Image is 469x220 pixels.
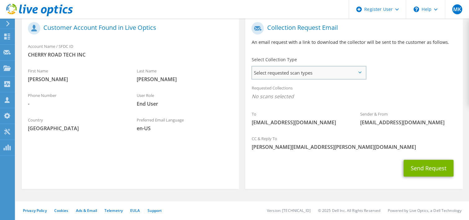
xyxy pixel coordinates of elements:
[404,160,454,176] button: Send Request
[28,76,124,83] span: [PERSON_NAME]
[131,89,239,110] div: User Role
[137,125,233,132] span: en-US
[104,208,123,213] a: Telemetry
[251,119,348,126] span: [EMAIL_ADDRESS][DOMAIN_NAME]
[28,22,230,34] h1: Customer Account Found in Live Optics
[137,100,233,107] span: End User
[318,208,380,213] li: © 2025 Dell Inc. All Rights Reserved
[360,119,457,126] span: [EMAIL_ADDRESS][DOMAIN_NAME]
[452,4,462,14] span: MK
[137,76,233,83] span: [PERSON_NAME]
[22,89,131,110] div: Phone Number
[28,125,124,132] span: [GEOGRAPHIC_DATA]
[251,93,456,100] span: No scans selected
[54,208,69,213] a: Cookies
[130,208,140,213] a: EULA
[28,51,233,58] span: CHERRY ROAD TECH INC
[22,64,131,86] div: First Name
[22,40,239,61] div: Account Name / SFDC ID
[251,39,456,46] p: An email request with a link to download the collector will be sent to the customer as follows.
[251,144,456,150] span: [PERSON_NAME][EMAIL_ADDRESS][PERSON_NAME][DOMAIN_NAME]
[23,208,47,213] a: Privacy Policy
[251,57,297,63] label: Select Collection Type
[354,108,463,129] div: Sender & From
[267,208,311,213] li: Version: [TECHNICAL_ID]
[147,208,162,213] a: Support
[251,22,453,34] h1: Collection Request Email
[22,113,131,135] div: Country
[388,208,462,213] li: Powered by Live Optics, a Dell Technology
[131,64,239,86] div: Last Name
[245,108,354,129] div: To
[131,113,239,135] div: Preferred Email Language
[245,132,462,154] div: CC & Reply To
[252,66,365,79] span: Select requested scan types
[414,7,419,12] svg: \n
[76,208,97,213] a: Ads & Email
[28,100,124,107] span: -
[245,81,462,104] div: Requested Collections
